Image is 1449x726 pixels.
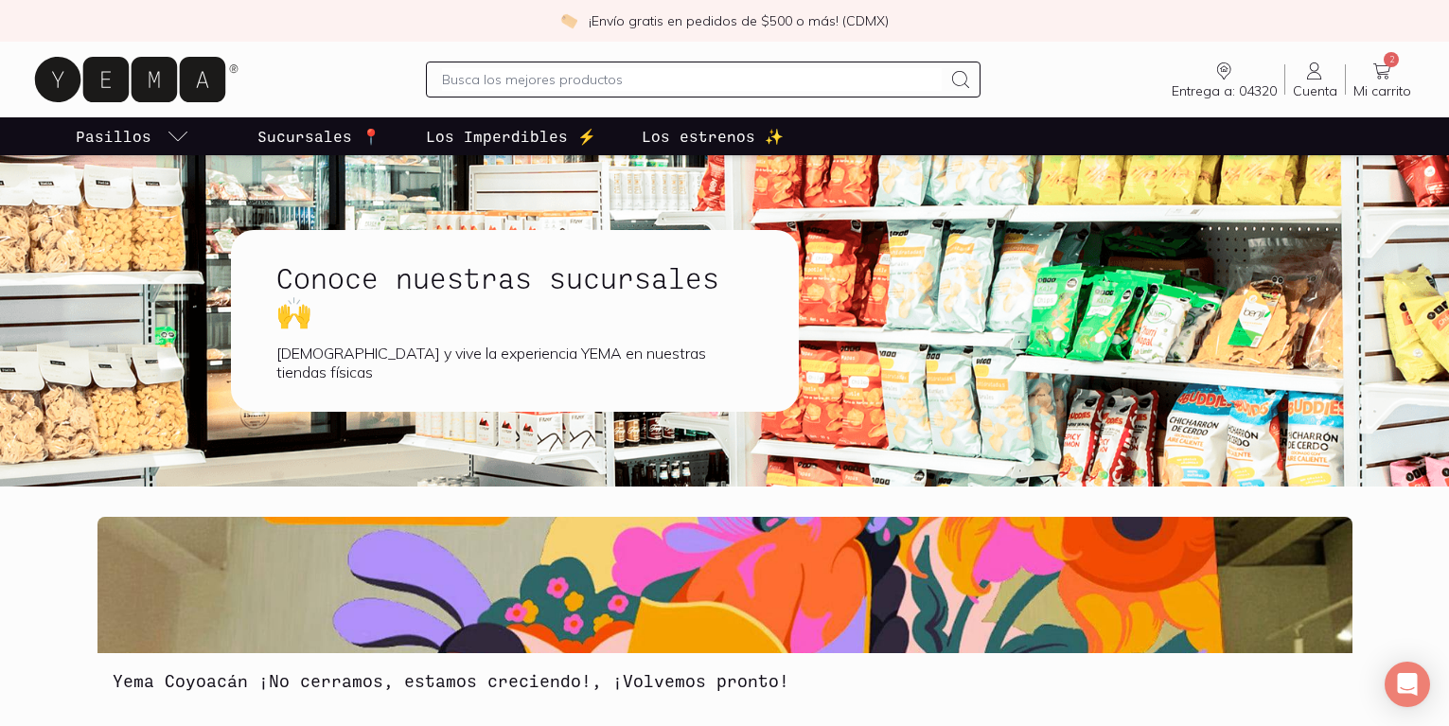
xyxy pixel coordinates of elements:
[276,344,753,381] div: [DEMOGRAPHIC_DATA] y vive la experiencia YEMA en nuestras tiendas físicas
[1384,52,1399,67] span: 2
[1346,60,1419,99] a: 2Mi carrito
[254,117,384,155] a: Sucursales 📍
[231,230,859,412] a: Conoce nuestras sucursales 🙌[DEMOGRAPHIC_DATA] y vive la experiencia YEMA en nuestras tiendas fís...
[257,125,380,148] p: Sucursales 📍
[76,125,151,148] p: Pasillos
[442,68,943,91] input: Busca los mejores productos
[1285,60,1345,99] a: Cuenta
[1353,82,1411,99] span: Mi carrito
[276,260,753,328] h1: Conoce nuestras sucursales 🙌
[426,125,596,148] p: Los Imperdibles ⚡️
[1293,82,1337,99] span: Cuenta
[72,117,193,155] a: pasillo-todos-link
[589,11,889,30] p: ¡Envío gratis en pedidos de $500 o más! (CDMX)
[1164,60,1284,99] a: Entrega a: 04320
[638,117,787,155] a: Los estrenos ✨
[1385,662,1430,707] div: Open Intercom Messenger
[1172,82,1277,99] span: Entrega a: 04320
[642,125,784,148] p: Los estrenos ✨
[113,668,1337,693] h3: Yema Coyoacán ¡No cerramos, estamos creciendo!, ¡Volvemos pronto!
[560,12,577,29] img: check
[97,517,1352,653] img: Yema Coyoacán ¡No cerramos, estamos creciendo!, ¡Volvemos pronto!
[422,117,600,155] a: Los Imperdibles ⚡️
